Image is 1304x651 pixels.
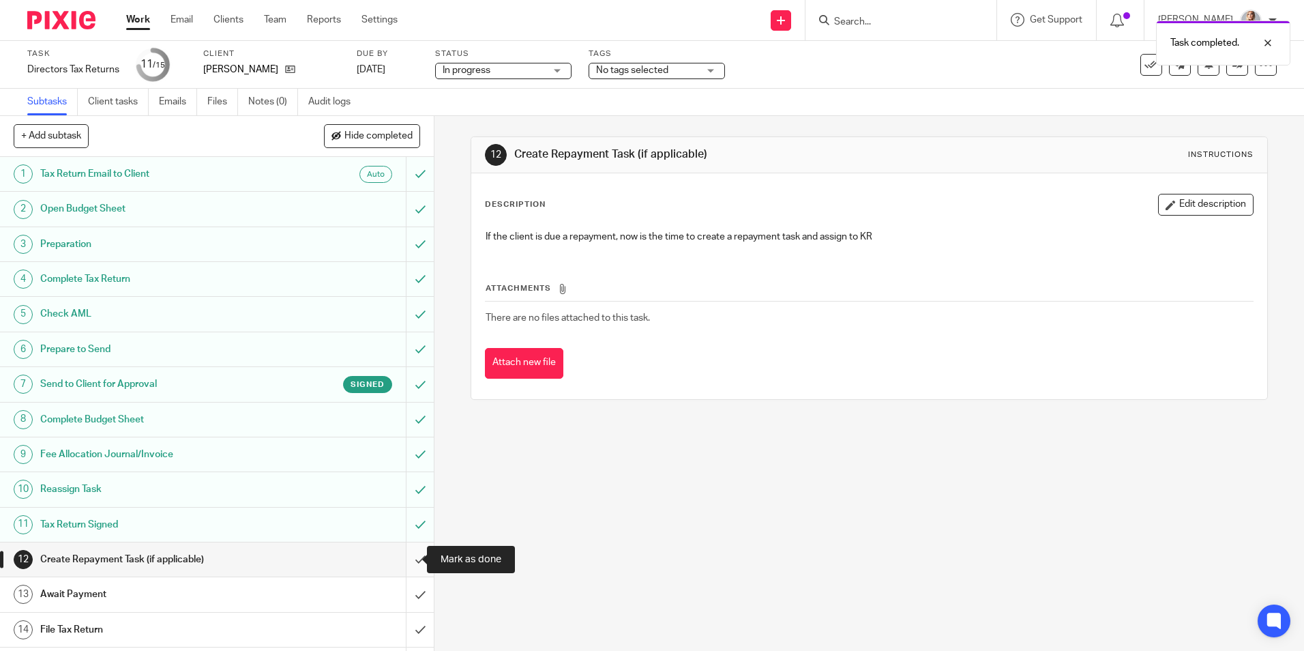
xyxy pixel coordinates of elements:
div: 2 [14,200,33,219]
div: Directors Tax Returns [27,63,119,76]
span: Signed [351,379,385,390]
div: 11 [140,57,165,72]
button: + Add subtask [14,124,89,147]
div: 12 [485,144,507,166]
span: Hide completed [344,131,413,142]
img: IMG_9968.jpg [1240,10,1262,31]
h1: Complete Budget Sheet [40,409,275,430]
button: Hide completed [324,124,420,147]
small: /15 [153,61,165,69]
p: Task completed. [1170,36,1239,50]
h1: Fee Allocation Journal/Invoice [40,444,275,465]
div: 14 [14,620,33,639]
a: Clients [213,13,243,27]
div: 8 [14,410,33,429]
div: 9 [14,445,33,464]
div: 3 [14,235,33,254]
a: Client tasks [88,89,149,115]
h1: Tax Return Signed [40,515,275,535]
div: 7 [14,375,33,394]
h1: Reassign Task [40,479,275,500]
div: 13 [14,585,33,604]
div: 10 [14,480,33,499]
h1: File Tax Return [40,620,275,640]
a: Emails [159,89,197,115]
span: No tags selected [596,66,668,75]
div: 5 [14,305,33,324]
div: 12 [14,550,33,569]
h1: Check AML [40,304,275,324]
span: Attachments [486,285,551,292]
h1: Open Budget Sheet [40,199,275,219]
h1: Complete Tax Return [40,269,275,289]
button: Edit description [1158,194,1254,216]
p: Description [485,199,546,210]
img: Pixie [27,11,95,29]
h1: Prepare to Send [40,339,275,360]
div: 4 [14,270,33,289]
label: Task [27,48,119,59]
label: Client [203,48,340,59]
label: Due by [357,48,418,59]
label: Tags [589,48,725,59]
h1: Create Repayment Task (if applicable) [40,549,275,570]
span: There are no files attached to this task. [486,313,650,323]
p: If the client is due a repayment, now is the time to create a repayment task and assign to KR [486,230,1252,244]
div: Auto [359,166,392,183]
a: Audit logs [308,89,361,115]
a: Reports [307,13,341,27]
span: [DATE] [357,65,385,74]
a: Subtasks [27,89,78,115]
p: [PERSON_NAME] [203,63,278,76]
a: Work [126,13,150,27]
a: Files [207,89,238,115]
div: 6 [14,340,33,359]
h1: Create Repayment Task (if applicable) [514,147,898,162]
h1: Await Payment [40,584,275,605]
div: Instructions [1188,149,1254,160]
label: Status [435,48,572,59]
a: Notes (0) [248,89,298,115]
div: 11 [14,515,33,534]
span: In progress [443,66,490,75]
a: Email [171,13,193,27]
h1: Send to Client for Approval [40,374,275,394]
h1: Tax Return Email to Client [40,164,275,184]
h1: Preparation [40,234,275,255]
button: Attach new file [485,348,563,379]
a: Settings [361,13,398,27]
a: Team [264,13,286,27]
div: 1 [14,164,33,184]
